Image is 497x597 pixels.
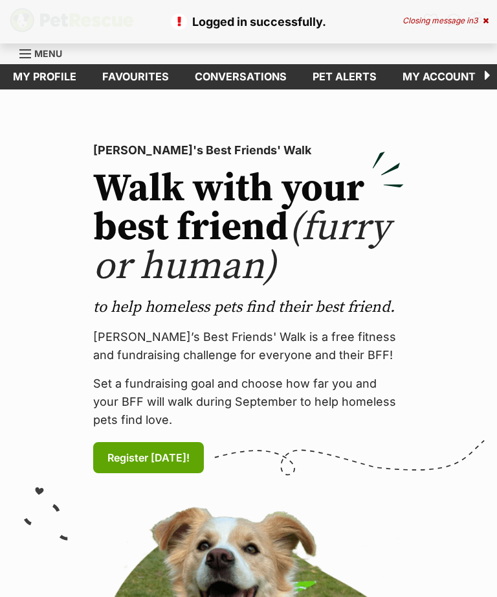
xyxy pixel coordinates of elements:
[34,48,62,59] span: Menu
[300,64,390,89] a: Pet alerts
[390,64,489,89] a: My account
[93,141,404,159] p: [PERSON_NAME]'s Best Friends' Walk
[89,64,182,89] a: Favourites
[93,375,404,429] p: Set a fundraising goal and choose how far you and your BFF will walk during September to help hom...
[93,297,404,318] p: to help homeless pets find their best friend.
[93,204,390,291] span: (furry or human)
[93,442,204,473] a: Register [DATE]!
[93,328,404,364] p: [PERSON_NAME]’s Best Friends' Walk is a free fitness and fundraising challenge for everyone and t...
[19,41,71,64] a: Menu
[107,450,190,465] span: Register [DATE]!
[182,64,300,89] a: conversations
[93,170,404,287] h2: Walk with your best friend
